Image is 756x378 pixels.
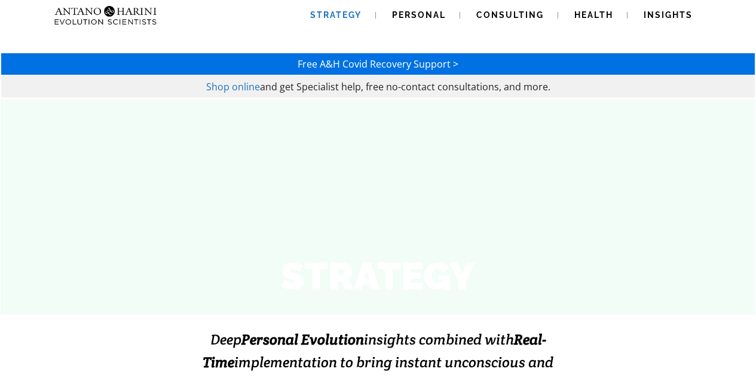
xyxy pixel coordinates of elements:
[392,10,446,20] span: Personal
[310,10,362,20] span: Strategy
[476,10,544,20] span: Consulting
[281,254,475,298] strong: STRATEGY
[241,330,364,349] strong: Personal Evolution
[574,10,613,20] span: Health
[206,80,260,93] a: Shop online
[298,57,458,71] a: Free A&H Covid Recovery Support >
[260,80,550,93] span: and get Specialist help, free no-contact consultations, and more.
[644,10,693,20] span: Insights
